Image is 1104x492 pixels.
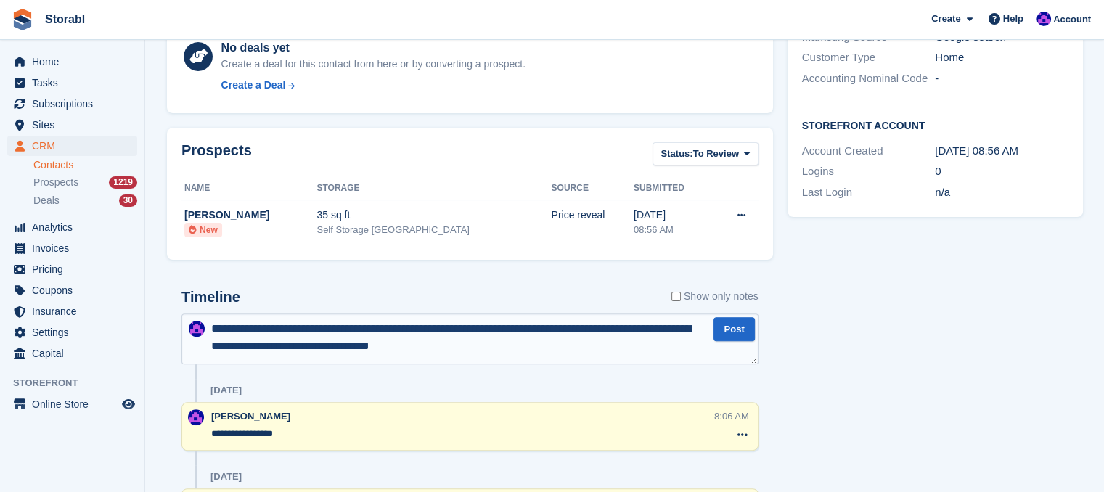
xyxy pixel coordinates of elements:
[931,12,960,26] span: Create
[935,70,1068,87] div: -
[221,39,526,57] div: No deals yet
[33,176,78,189] span: Prospects
[935,163,1068,180] div: 0
[7,94,137,114] a: menu
[189,321,205,337] img: Bailey Hunt
[1036,12,1051,26] img: Bailey Hunt
[32,52,119,72] span: Home
[713,317,754,341] button: Post
[7,52,137,72] a: menu
[802,49,936,66] div: Customer Type
[7,343,137,364] a: menu
[551,177,633,200] th: Source
[109,176,137,189] div: 1219
[671,289,759,304] label: Show only notes
[802,70,936,87] div: Accounting Nominal Code
[7,322,137,343] a: menu
[32,301,119,321] span: Insurance
[7,301,137,321] a: menu
[802,163,936,180] div: Logins
[32,343,119,364] span: Capital
[935,184,1068,201] div: n/a
[32,238,119,258] span: Invoices
[1053,12,1091,27] span: Account
[1003,12,1023,26] span: Help
[32,94,119,114] span: Subscriptions
[221,57,526,72] div: Create a deal for this contact from here or by converting a prospect.
[33,175,137,190] a: Prospects 1219
[551,208,633,223] div: Price reveal
[714,409,749,423] div: 8:06 AM
[32,115,119,135] span: Sites
[32,217,119,237] span: Analytics
[221,78,286,93] div: Create a Deal
[7,238,137,258] a: menu
[184,208,316,223] div: [PERSON_NAME]
[671,289,681,304] input: Show only notes
[802,184,936,201] div: Last Login
[181,142,252,169] h2: Prospects
[184,223,222,237] li: New
[120,395,137,413] a: Preview store
[661,147,692,161] span: Status:
[188,409,204,425] img: Bailey Hunt
[32,280,119,300] span: Coupons
[316,177,551,200] th: Storage
[32,136,119,156] span: CRM
[32,73,119,93] span: Tasks
[316,208,551,223] div: 35 sq ft
[221,78,526,93] a: Create a Deal
[119,194,137,207] div: 30
[7,259,137,279] a: menu
[33,158,137,172] a: Contacts
[181,289,240,306] h2: Timeline
[634,208,711,223] div: [DATE]
[7,394,137,414] a: menu
[33,193,137,208] a: Deals 30
[7,217,137,237] a: menu
[39,7,91,31] a: Storabl
[210,471,242,483] div: [DATE]
[802,118,1068,132] h2: Storefront Account
[316,223,551,237] div: Self Storage [GEOGRAPHIC_DATA]
[693,147,739,161] span: To Review
[32,322,119,343] span: Settings
[634,223,711,237] div: 08:56 AM
[211,411,290,422] span: [PERSON_NAME]
[7,136,137,156] a: menu
[32,259,119,279] span: Pricing
[13,376,144,390] span: Storefront
[7,280,137,300] a: menu
[32,394,119,414] span: Online Store
[935,49,1068,66] div: Home
[210,385,242,396] div: [DATE]
[12,9,33,30] img: stora-icon-8386f47178a22dfd0bd8f6a31ec36ba5ce8667c1dd55bd0f319d3a0aa187defe.svg
[935,143,1068,160] div: [DATE] 08:56 AM
[7,115,137,135] a: menu
[634,177,711,200] th: Submitted
[33,194,60,208] span: Deals
[7,73,137,93] a: menu
[653,142,758,166] button: Status: To Review
[181,177,316,200] th: Name
[802,143,936,160] div: Account Created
